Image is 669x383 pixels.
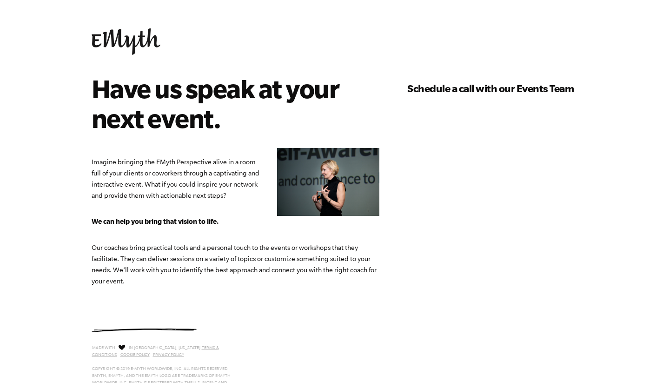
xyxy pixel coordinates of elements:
[92,74,366,133] h2: Have us speak at your next event.
[92,28,160,55] img: EMyth
[120,352,150,357] a: Cookie Policy
[407,81,577,96] h3: Schedule a call with our Events Team
[92,156,380,201] p: Imagine bringing the EMyth Perspective alive in a room full of your clients or coworkers through ...
[153,352,184,357] a: Privacy Policy
[92,217,219,225] strong: We can help you bring that vision to life.
[119,344,125,350] img: Love
[92,242,380,287] p: Our coaches bring practical tools and a personal touch to the events or workshops that they facil...
[92,345,219,357] a: Terms & Conditions
[277,148,379,216] img: e-myth-business-coaching-entrepreneurial-lessons-tricia-speaking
